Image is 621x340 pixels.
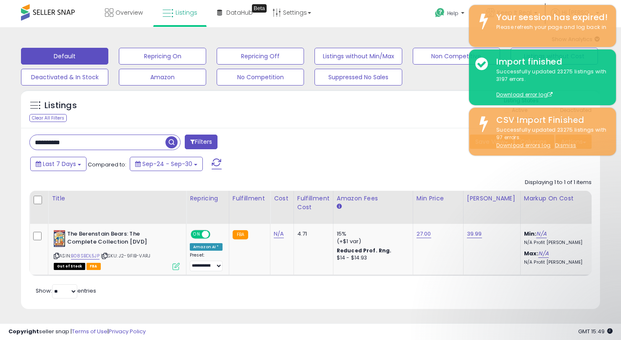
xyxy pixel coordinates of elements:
[233,194,267,203] div: Fulfillment
[555,142,576,149] u: Dismiss
[226,8,253,17] span: DataHub
[54,230,65,247] img: 51GQxWva0YL._SL40_.jpg
[490,56,610,68] div: Import finished
[337,238,406,245] div: (+$1 var)
[54,230,180,269] div: ASIN:
[490,23,610,31] div: Please refresh your page and log back in
[490,126,610,150] div: Successfully updated 23275 listings with 97 errors.
[490,11,610,23] div: Your session has expired!
[524,194,597,203] div: Markup on Cost
[86,263,101,270] span: FBA
[467,194,517,203] div: [PERSON_NAME]
[45,100,77,112] h5: Listings
[209,231,223,238] span: OFF
[337,203,342,210] small: Amazon Fees.
[101,252,150,259] span: | SKU: J2-9FIB-VARJ
[524,230,537,238] b: Min:
[252,4,267,13] div: Tooltip anchor
[233,230,248,239] small: FBA
[36,287,96,295] span: Show: entries
[217,69,304,86] button: No Competition
[524,240,594,246] p: N/A Profit [PERSON_NAME]
[467,230,482,238] a: 39.99
[8,328,146,336] div: seller snap | |
[54,263,85,270] span: All listings that are currently out of stock and unavailable for purchase on Amazon
[67,230,169,248] b: The Berenstain Bears: The Complete Collection [DVD]
[43,160,76,168] span: Last 7 Days
[297,194,330,212] div: Fulfillment Cost
[314,69,402,86] button: Suppressed No Sales
[88,161,126,169] span: Compared to:
[413,48,500,65] button: Non Competitive
[274,194,290,203] div: Cost
[29,114,67,122] div: Clear All Filters
[176,8,197,17] span: Listings
[525,179,592,187] div: Displaying 1 to 1 of 1 items
[337,247,392,254] b: Reduced Prof. Rng.
[337,254,406,262] div: $14 - $14.93
[71,252,100,260] a: B08SBDL5JP
[109,327,146,335] a: Privacy Policy
[190,194,225,203] div: Repricing
[217,48,304,65] button: Repricing Off
[511,48,598,65] button: Listings without Cost
[435,8,445,18] i: Get Help
[496,91,553,98] a: Download error log
[130,157,203,171] button: Sep-24 - Sep-30
[52,194,183,203] div: Title
[119,48,206,65] button: Repricing On
[536,230,546,238] a: N/A
[520,191,600,224] th: The percentage added to the cost of goods (COGS) that forms the calculator for Min & Max prices.
[21,69,108,86] button: Deactivated & In Stock
[337,230,406,238] div: 15%
[524,260,594,265] p: N/A Profit [PERSON_NAME]
[538,249,548,258] a: N/A
[560,106,592,114] label: Deactivated
[72,327,107,335] a: Terms of Use
[191,231,202,238] span: ON
[115,8,143,17] span: Overview
[274,230,284,238] a: N/A
[119,69,206,86] button: Amazon
[190,243,223,251] div: Amazon AI *
[297,230,327,238] div: 4.71
[21,48,108,65] button: Default
[512,106,527,114] label: Active
[490,114,610,126] div: CSV Import Finished
[524,249,539,257] b: Max:
[190,252,223,271] div: Preset:
[496,142,550,149] a: Download errors log
[337,194,409,203] div: Amazon Fees
[490,68,610,99] div: Successfully updated 23275 listings with 3197 errors.
[314,48,402,65] button: Listings without Min/Max
[30,157,86,171] button: Last 7 Days
[142,160,192,168] span: Sep-24 - Sep-30
[8,327,39,335] strong: Copyright
[447,10,459,17] span: Help
[417,194,460,203] div: Min Price
[185,135,217,149] button: Filters
[428,1,473,27] a: Help
[417,230,431,238] a: 27.00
